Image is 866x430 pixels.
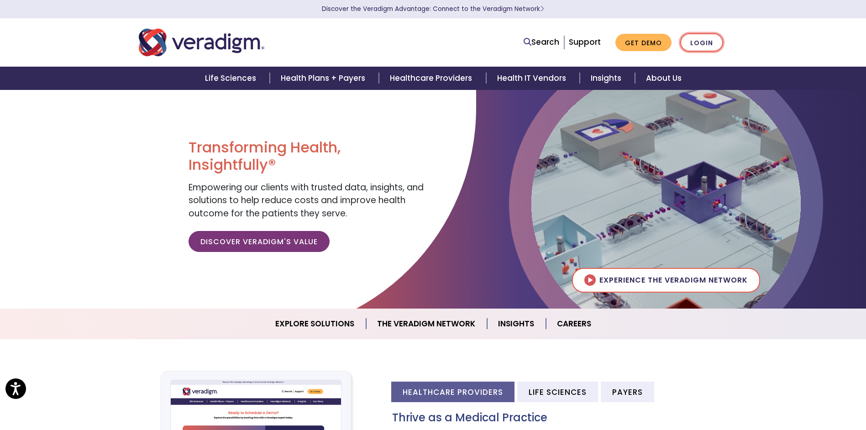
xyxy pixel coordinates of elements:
span: Empowering our clients with trusted data, insights, and solutions to help reduce costs and improv... [189,181,424,220]
li: Life Sciences [517,382,598,402]
a: Insights [580,67,635,90]
li: Healthcare Providers [391,382,514,402]
a: The Veradigm Network [366,312,487,336]
a: Get Demo [615,34,672,52]
a: Health Plans + Payers [270,67,379,90]
a: Search [524,36,559,48]
a: Login [680,33,723,52]
a: Careers [546,312,602,336]
a: Support [569,37,601,47]
a: Health IT Vendors [486,67,580,90]
a: Explore Solutions [264,312,366,336]
a: Insights [487,312,546,336]
h1: Transforming Health, Insightfully® [189,139,426,174]
h3: Thrive as a Medical Practice [392,411,728,425]
img: Veradigm logo [139,27,264,58]
a: Discover Veradigm's Value [189,231,330,252]
a: About Us [635,67,693,90]
a: Discover the Veradigm Advantage: Connect to the Veradigm NetworkLearn More [322,5,544,13]
a: Life Sciences [194,67,270,90]
span: Learn More [540,5,544,13]
li: Payers [601,382,654,402]
a: Healthcare Providers [379,67,486,90]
